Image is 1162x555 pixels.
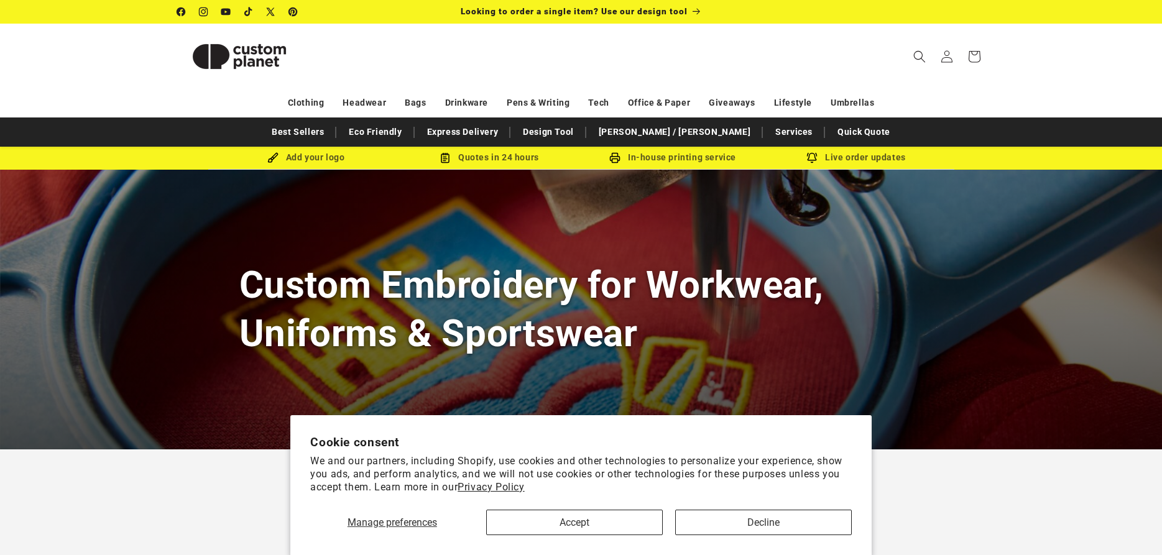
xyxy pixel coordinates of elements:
a: Quick Quote [831,121,897,143]
a: Best Sellers [265,121,330,143]
summary: Search [906,43,933,70]
a: Clothing [288,92,325,114]
a: Umbrellas [831,92,874,114]
button: Decline [675,510,852,535]
img: Custom Planet [177,29,302,85]
a: Services [769,121,819,143]
div: Add your logo [214,150,398,165]
span: Manage preferences [348,516,437,528]
a: Tech [588,92,609,114]
h1: Custom Embroidery for Workwear, Uniforms & Sportswear [239,261,923,357]
h2: Cookie consent [310,435,852,449]
button: Manage preferences [310,510,474,535]
a: Office & Paper [628,92,690,114]
img: Order updates [806,152,818,163]
a: Giveaways [709,92,755,114]
span: Looking to order a single item? Use our design tool [461,6,688,16]
div: Quotes in 24 hours [398,150,581,165]
a: Lifestyle [774,92,812,114]
a: Headwear [343,92,386,114]
div: Live order updates [765,150,948,165]
a: Eco Friendly [343,121,408,143]
img: Brush Icon [267,152,279,163]
div: In-house printing service [581,150,765,165]
img: Order Updates Icon [440,152,451,163]
a: Drinkware [445,92,488,114]
a: Pens & Writing [507,92,569,114]
a: Privacy Policy [458,481,524,493]
button: Accept [486,510,663,535]
a: Design Tool [517,121,580,143]
a: [PERSON_NAME] / [PERSON_NAME] [593,121,757,143]
a: Express Delivery [421,121,505,143]
img: In-house printing [609,152,620,163]
a: Custom Planet [172,24,306,89]
a: Bags [405,92,426,114]
p: We and our partners, including Shopify, use cookies and other technologies to personalize your ex... [310,455,852,493]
